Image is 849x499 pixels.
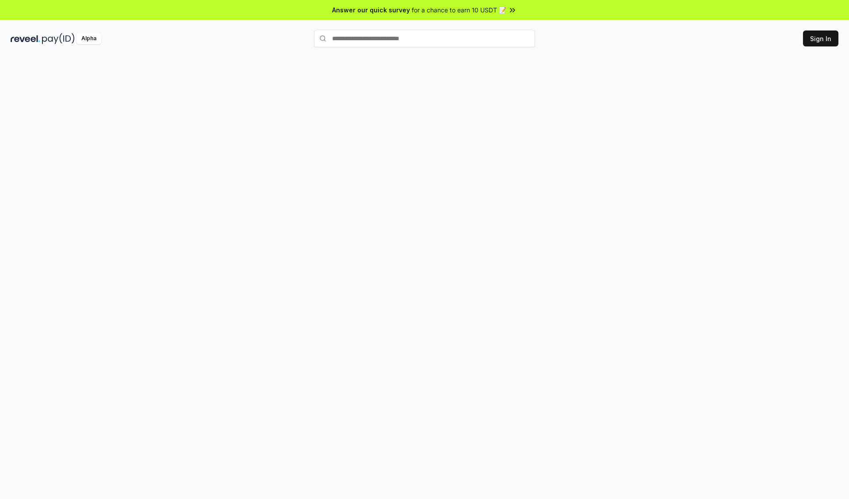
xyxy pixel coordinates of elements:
span: for a chance to earn 10 USDT 📝 [412,5,506,15]
img: pay_id [42,33,75,44]
button: Sign In [803,30,838,46]
span: Answer our quick survey [332,5,410,15]
div: Alpha [76,33,101,44]
img: reveel_dark [11,33,40,44]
